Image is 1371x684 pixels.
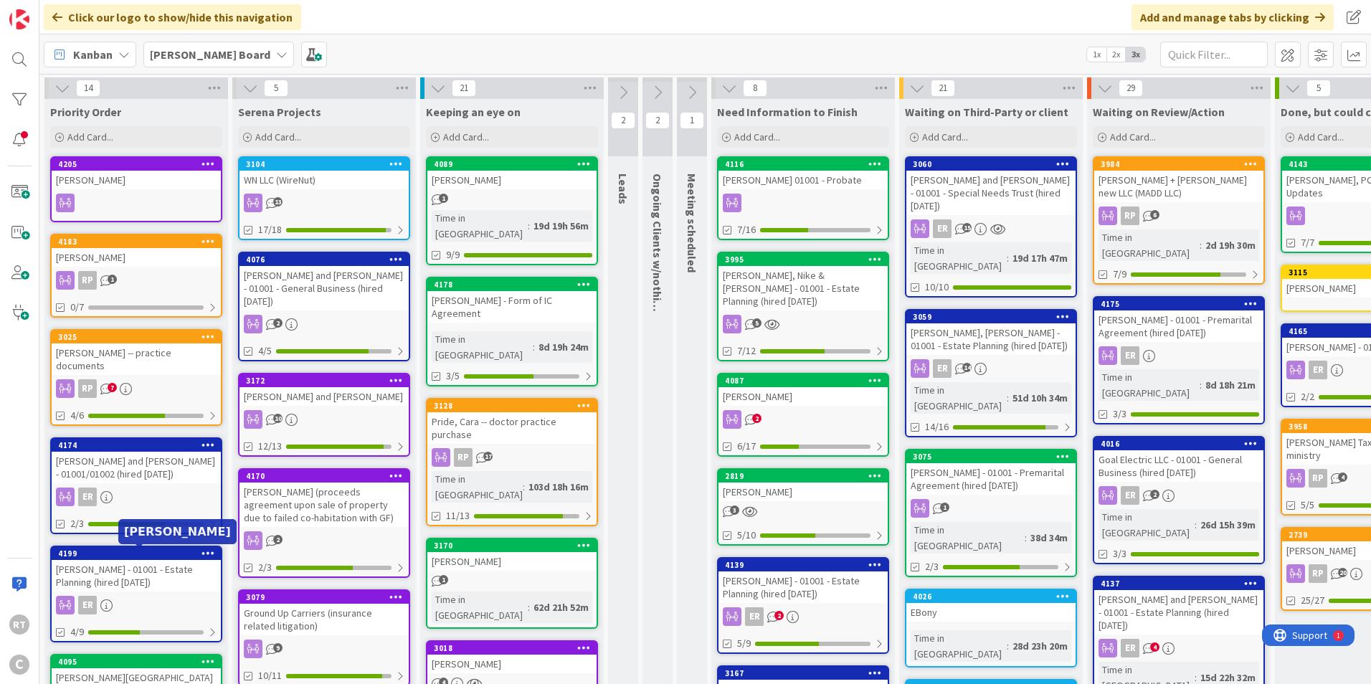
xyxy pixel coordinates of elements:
[1094,310,1263,342] div: [PERSON_NAME] - 01001 - Premarital Agreement (hired [DATE])
[239,470,409,483] div: 4170
[239,266,409,310] div: [PERSON_NAME] and [PERSON_NAME] - 01001 - General Business (hired [DATE])
[1094,437,1263,482] div: 4016Goal Electric LLC - 01001 - General Business (hired [DATE])
[1200,377,1202,393] span: :
[1110,130,1156,143] span: Add Card...
[718,559,888,603] div: 4139[PERSON_NAME] - 01001 - Estate Planning (hired [DATE])
[718,483,888,501] div: [PERSON_NAME]
[933,359,952,378] div: ER
[1197,517,1259,533] div: 26d 15h 39m
[239,470,409,527] div: 4170[PERSON_NAME] (proceeds agreement upon sale of property due to failed co-habitation with GF)
[525,479,592,495] div: 103d 18h 16m
[931,80,955,97] span: 21
[925,280,949,295] span: 10/10
[940,503,949,512] span: 1
[528,599,530,615] span: :
[432,331,533,363] div: Time in [GEOGRAPHIC_DATA]
[150,47,270,62] b: [PERSON_NAME] Board
[717,105,858,119] span: Need Information to Finish
[616,174,630,204] span: Leads
[1101,579,1263,589] div: 4137
[1007,390,1009,406] span: :
[258,560,272,575] span: 2/3
[238,105,321,119] span: Serena Projects
[752,414,762,423] span: 2
[911,630,1007,662] div: Time in [GEOGRAPHIC_DATA]
[1094,590,1263,635] div: [PERSON_NAME] and [PERSON_NAME] - 01001 - Estate Planning (hired [DATE])
[124,525,231,538] h5: [PERSON_NAME]
[1301,593,1324,608] span: 25/27
[1301,389,1314,404] span: 2/2
[52,158,221,171] div: 4205
[70,516,84,531] span: 2/3
[1099,509,1195,541] div: Time in [GEOGRAPHIC_DATA]
[1306,80,1331,97] span: 5
[1027,530,1071,546] div: 38d 34m
[58,159,221,169] div: 4205
[1132,4,1334,30] div: Add and manage tabs by clicking
[427,412,597,444] div: Pride, Cara -- doctor practice purchase
[1007,638,1009,654] span: :
[906,463,1076,495] div: [PERSON_NAME] - 01001 - Premarital Agreement (hired [DATE])
[426,105,521,119] span: Keeping an eye on
[427,158,597,189] div: 4089[PERSON_NAME]
[58,548,221,559] div: 4199
[922,130,968,143] span: Add Card...
[1094,437,1263,450] div: 4016
[906,158,1076,171] div: 3060
[745,607,764,626] div: ER
[264,80,288,97] span: 5
[1094,577,1263,635] div: 4137[PERSON_NAME] and [PERSON_NAME] - 01001 - Estate Planning (hired [DATE])
[962,363,972,372] span: 14
[58,237,221,247] div: 4183
[75,6,78,17] div: 1
[76,80,100,97] span: 14
[1301,498,1314,513] span: 5/5
[611,112,635,129] span: 2
[1009,390,1071,406] div: 51d 10h 34m
[718,470,888,483] div: 2819
[911,382,1007,414] div: Time in [GEOGRAPHIC_DATA]
[432,592,528,623] div: Time in [GEOGRAPHIC_DATA]
[730,505,739,515] span: 3
[258,668,282,683] span: 10/11
[1200,237,1202,253] span: :
[58,657,221,667] div: 4095
[52,655,221,668] div: 4095
[67,130,113,143] span: Add Card...
[1009,250,1071,266] div: 19d 17h 47m
[718,266,888,310] div: [PERSON_NAME], Nike & [PERSON_NAME] - 01001 - Estate Planning (hired [DATE])
[427,291,597,323] div: [PERSON_NAME] - Form of IC Agreement
[718,158,888,171] div: 4116
[454,448,473,467] div: RP
[1094,158,1263,202] div: 3984[PERSON_NAME] + [PERSON_NAME] new LLC (MADD LLC)
[1007,250,1009,266] span: :
[427,278,597,323] div: 4178[PERSON_NAME] - Form of IC Agreement
[1094,171,1263,202] div: [PERSON_NAME] + [PERSON_NAME] new LLC (MADD LLC)
[78,488,97,506] div: ER
[446,247,460,262] span: 9/9
[737,528,756,543] span: 5/10
[273,414,283,423] span: 10
[52,488,221,506] div: ER
[52,452,221,483] div: [PERSON_NAME] and [PERSON_NAME] - 01001/01002 (hired [DATE])
[427,278,597,291] div: 4178
[725,471,888,481] div: 2819
[913,312,1076,322] div: 3059
[725,560,888,570] div: 4139
[718,374,888,406] div: 4087[PERSON_NAME]
[933,219,952,238] div: ER
[427,399,597,444] div: 3128Pride, Cara -- doctor practice purchase
[50,105,121,119] span: Priority Order
[52,271,221,290] div: RP
[1009,638,1071,654] div: 28d 23h 20m
[530,218,592,234] div: 19d 19h 56m
[905,105,1068,119] span: Waiting on Third-Party or client
[911,242,1007,274] div: Time in [GEOGRAPHIC_DATA]
[73,46,113,63] span: Kanban
[718,571,888,603] div: [PERSON_NAME] - 01001 - Estate Planning (hired [DATE])
[906,590,1076,603] div: 4026
[906,359,1076,378] div: ER
[1150,210,1159,219] span: 6
[1094,206,1263,225] div: RP
[1121,486,1139,505] div: ER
